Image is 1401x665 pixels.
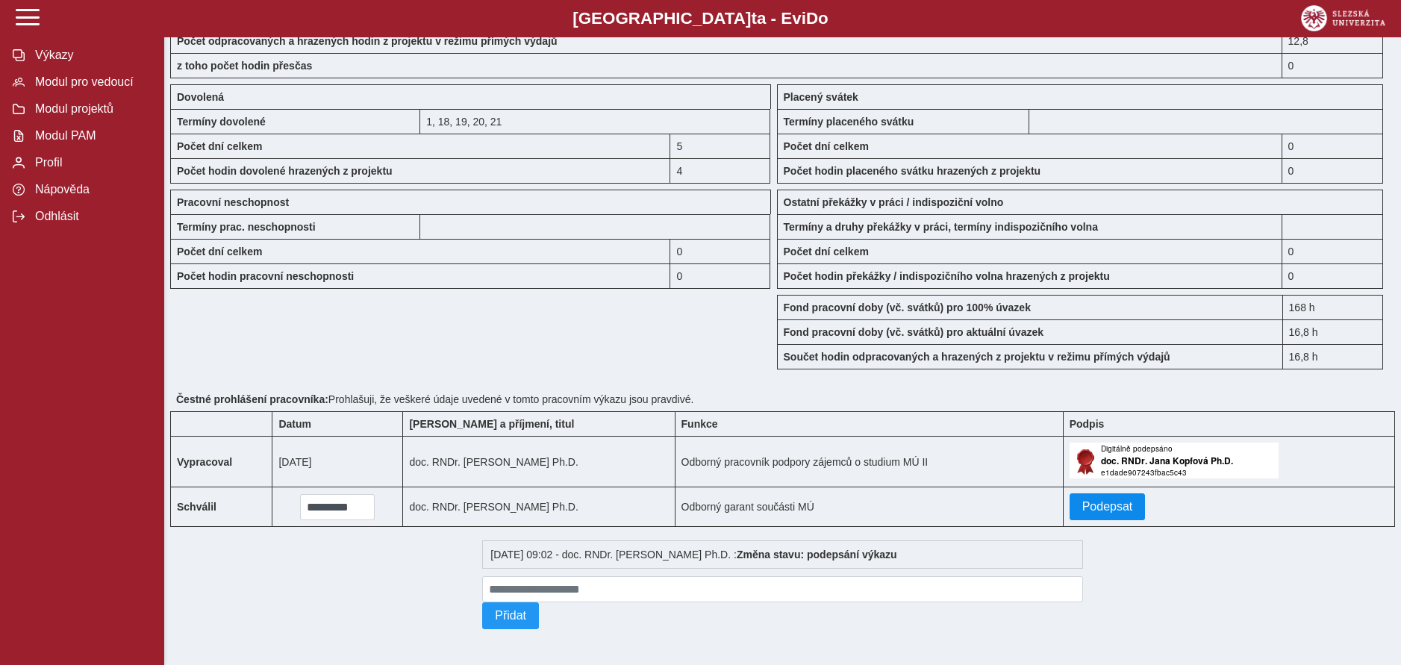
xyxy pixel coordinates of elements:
span: [DATE] [278,456,311,468]
b: Schválil [177,501,216,513]
b: Součet hodin odpracovaných a hrazených z projektu v režimu přímých výdajů [784,351,1170,363]
div: 5 [670,134,770,158]
b: Placený svátek [784,91,858,103]
b: Termíny prac. neschopnosti [177,221,316,233]
b: Termíny dovolené [177,116,266,128]
b: Ostatní překážky v práci / indispoziční volno [784,196,1004,208]
b: Počet dní celkem [177,140,262,152]
span: Podepsat [1082,500,1133,513]
span: Modul PAM [31,129,152,143]
b: Termíny a druhy překážky v práci, termíny indispozičního volna [784,221,1098,233]
div: 0 [1282,53,1383,78]
b: Vypracoval [177,456,232,468]
td: doc. RNDr. [PERSON_NAME] Ph.D. [403,487,675,527]
span: Profil [31,156,152,169]
span: t [751,9,756,28]
b: Funkce [681,418,718,430]
b: Počet hodin dovolené hrazených z projektu [177,165,393,177]
div: 4 [670,158,770,184]
span: Nápověda [31,183,152,196]
span: Výkazy [31,49,152,62]
div: 0 [670,263,770,289]
b: Počet dní celkem [784,246,869,257]
b: Pracovní neschopnost [177,196,289,208]
b: [GEOGRAPHIC_DATA] a - Evi [45,9,1356,28]
div: 168 h [1282,295,1383,319]
div: 0 [1282,239,1383,263]
b: Datum [278,418,311,430]
div: [DATE] 09:02 - doc. RNDr. [PERSON_NAME] Ph.D. : [482,540,1083,569]
b: Počet dní celkem [177,246,262,257]
div: 12,8 [1282,28,1383,53]
span: Modul pro vedoucí [31,75,152,89]
b: Počet hodin překážky / indispozičního volna hrazených z projektu [784,270,1110,282]
b: Počet hodin pracovní neschopnosti [177,270,354,282]
div: Prohlašuji, že veškeré údaje uvedené v tomto pracovním výkazu jsou pravdivé. [170,387,1395,411]
b: Fond pracovní doby (vč. svátků) pro aktuální úvazek [784,326,1044,338]
b: z toho počet hodin přesčas [177,60,312,72]
td: doc. RNDr. [PERSON_NAME] Ph.D. [403,437,675,487]
img: logo_web_su.png [1301,5,1385,31]
b: Podpis [1070,418,1105,430]
b: Fond pracovní doby (vč. svátků) pro 100% úvazek [784,302,1031,313]
span: D [806,9,818,28]
b: Termíny placeného svátku [784,116,914,128]
span: Přidat [495,609,526,622]
b: Změna stavu: podepsání výkazu [737,549,897,561]
div: 1, 18, 19, 20, 21 [420,109,770,134]
b: Čestné prohlášení pracovníka: [176,393,328,405]
td: Odborný pracovník podpory zájemců o studium MÚ II [675,437,1063,487]
div: 0 [1282,158,1383,184]
td: Odborný garant součásti MÚ [675,487,1063,527]
b: Počet dní celkem [784,140,869,152]
button: Přidat [482,602,539,629]
img: Digitálně podepsáno uživatelem [1070,443,1279,478]
div: 0 [1282,263,1383,289]
b: [PERSON_NAME] a příjmení, titul [409,418,574,430]
div: 16,8 h [1282,344,1383,369]
b: Dovolená [177,91,224,103]
b: Počet odpracovaných a hrazených hodin z projektu v režimu přímých výdajů [177,35,558,47]
b: Počet hodin placeného svátku hrazených z projektu [784,165,1041,177]
div: 0 [670,239,770,263]
span: Odhlásit [31,210,152,223]
span: o [818,9,829,28]
button: Podepsat [1070,493,1146,520]
span: Modul projektů [31,102,152,116]
div: 16,8 h [1282,319,1383,344]
div: 0 [1282,134,1383,158]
